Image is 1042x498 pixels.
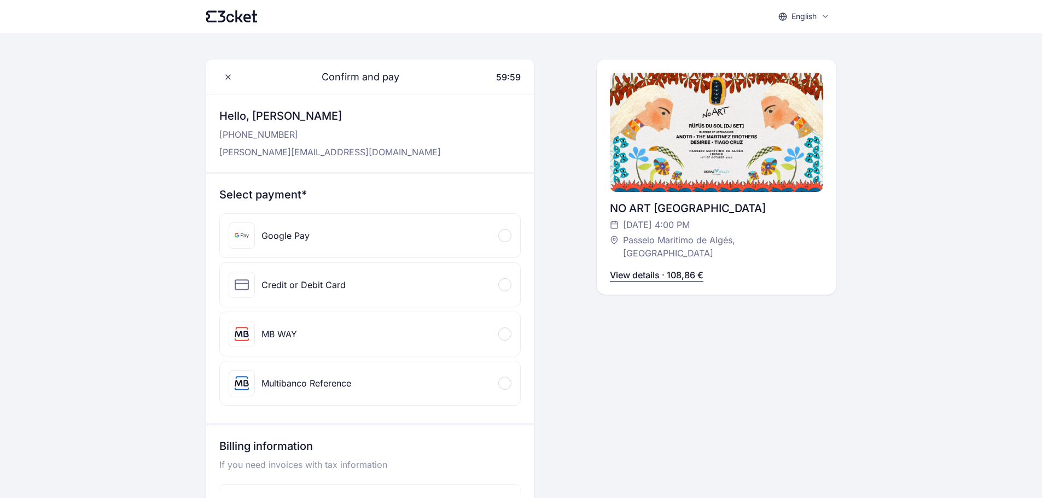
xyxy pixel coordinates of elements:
[610,201,823,216] div: NO ART [GEOGRAPHIC_DATA]
[623,218,690,231] span: [DATE] 4:00 PM
[308,69,399,85] span: Confirm and pay
[261,229,310,242] div: Google Pay
[219,187,521,202] h3: Select payment*
[496,72,521,83] span: 59:59
[219,145,441,159] p: [PERSON_NAME][EMAIL_ADDRESS][DOMAIN_NAME]
[623,233,812,260] span: Passeio Maritimo de Algés, [GEOGRAPHIC_DATA]
[219,128,441,141] p: [PHONE_NUMBER]
[219,458,521,480] p: If you need invoices with tax information
[219,108,441,124] h3: Hello, [PERSON_NAME]
[610,268,703,282] p: View details · 108,86 €
[219,438,521,458] h3: Billing information
[261,278,346,291] div: Credit or Debit Card
[261,327,297,341] div: MB WAY
[261,377,351,390] div: Multibanco Reference
[791,11,817,22] p: English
